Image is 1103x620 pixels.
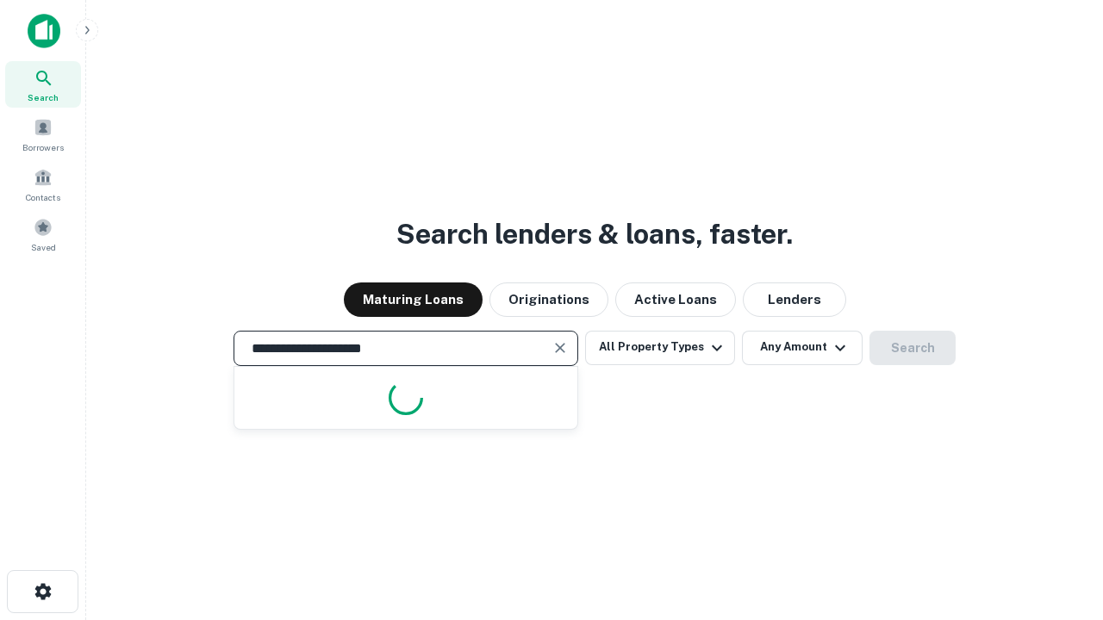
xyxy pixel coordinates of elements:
[26,190,60,204] span: Contacts
[5,211,81,257] a: Saved
[396,214,793,255] h3: Search lenders & loans, faster.
[743,282,846,317] button: Lenders
[489,282,608,317] button: Originations
[742,331,863,365] button: Any Amount
[344,282,483,317] button: Maturing Loans
[22,140,64,154] span: Borrowers
[28,14,60,48] img: capitalize-icon.png
[615,282,736,317] button: Active Loans
[5,161,81,208] a: Contacts
[28,90,59,104] span: Search
[5,61,81,108] a: Search
[31,240,56,254] span: Saved
[585,331,735,365] button: All Property Types
[548,336,572,360] button: Clear
[1017,482,1103,565] iframe: Chat Widget
[5,111,81,158] a: Borrowers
